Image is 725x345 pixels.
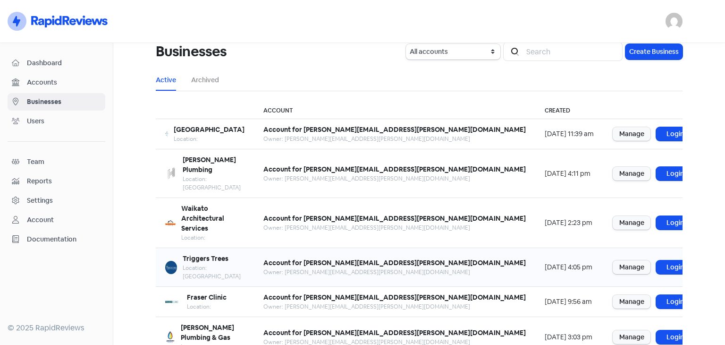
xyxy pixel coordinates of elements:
div: Location: [181,233,244,242]
a: Archived [191,75,219,85]
div: Settings [27,196,53,206]
img: 30bc00e0-461d-4f5f-8cc1-b1ba5381bec9-250x250.png [165,295,178,309]
div: © 2025 RapidReviews [8,322,105,334]
div: Location: [GEOGRAPHIC_DATA] [183,264,244,281]
a: Manage [613,167,650,181]
a: Dashboard [8,54,105,72]
b: [PERSON_NAME] Plumbing [183,155,236,174]
th: Created [535,103,603,119]
b: Account for [PERSON_NAME][EMAIL_ADDRESS][PERSON_NAME][DOMAIN_NAME] [263,125,526,134]
img: 87b21cbb-e448-4b53-b837-968d0b457f68-250x250.png [165,167,177,180]
div: Owner: [PERSON_NAME][EMAIL_ADDRESS][PERSON_NAME][DOMAIN_NAME] [263,174,526,183]
a: Login [656,167,694,181]
span: Documentation [27,234,101,244]
div: [DATE] 4:11 pm [545,169,594,179]
span: Businesses [27,97,101,107]
b: Triggers Trees [183,254,228,263]
span: Users [27,116,101,126]
img: 6ed7b824-d65f-4c04-9fc1-b77b4429537f-250x250.png [165,128,168,141]
a: Settings [8,192,105,209]
img: 2b5ac665-23d5-40dd-80a3-07cfdce5afc2-250x250.png [165,330,175,344]
div: Location: [187,302,227,311]
b: Account for [PERSON_NAME][EMAIL_ADDRESS][PERSON_NAME][DOMAIN_NAME] [263,328,526,337]
a: Businesses [8,93,105,111]
img: User [666,13,683,30]
div: [DATE] 11:39 am [545,129,594,139]
b: Fraser Clinic [187,293,227,302]
h1: Businesses [156,36,227,67]
div: Location: [GEOGRAPHIC_DATA] [183,175,244,192]
input: Search [521,42,623,61]
a: Accounts [8,74,105,91]
div: [DATE] 4:05 pm [545,262,594,272]
a: Manage [613,127,650,141]
div: [DATE] 2:23 pm [545,218,594,228]
b: Account for [PERSON_NAME][EMAIL_ADDRESS][PERSON_NAME][DOMAIN_NAME] [263,214,526,223]
a: Users [8,112,105,130]
b: Account for [PERSON_NAME][EMAIL_ADDRESS][PERSON_NAME][DOMAIN_NAME] [263,293,526,302]
b: [PERSON_NAME] Plumbing & Gas [181,323,234,342]
span: Team [27,157,101,167]
div: Owner: [PERSON_NAME][EMAIL_ADDRESS][PERSON_NAME][DOMAIN_NAME] [263,302,526,311]
b: [GEOGRAPHIC_DATA] [174,125,244,134]
a: Manage [613,260,650,274]
b: Account for [PERSON_NAME][EMAIL_ADDRESS][PERSON_NAME][DOMAIN_NAME] [263,165,526,173]
b: Account for [PERSON_NAME][EMAIL_ADDRESS][PERSON_NAME][DOMAIN_NAME] [263,259,526,267]
div: Location: [174,135,244,143]
div: Owner: [PERSON_NAME][EMAIL_ADDRESS][PERSON_NAME][DOMAIN_NAME] [263,268,526,276]
a: Active [156,75,176,85]
img: 625a28ef-207c-4423-bb05-42dc7fb6e8b6-250x250.png [165,261,177,274]
a: Documentation [8,231,105,248]
img: 5ed734a3-4197-4476-a678-bd7785f61d00-250x250.png [165,216,176,230]
a: Reports [8,172,105,190]
div: [DATE] 9:56 am [545,297,594,307]
a: Manage [613,330,650,344]
th: Account [254,103,535,119]
span: Reports [27,176,101,186]
a: Login [656,295,694,309]
div: Account [27,215,54,225]
a: Login [656,127,694,141]
a: Login [656,216,694,230]
a: Team [8,153,105,171]
a: Account [8,211,105,229]
a: Manage [613,295,650,309]
a: Manage [613,216,650,230]
a: Login [656,260,694,274]
span: Accounts [27,78,101,87]
a: Login [656,330,694,344]
div: Owner: [PERSON_NAME][EMAIL_ADDRESS][PERSON_NAME][DOMAIN_NAME] [263,224,526,232]
div: [DATE] 3:03 pm [545,332,594,342]
span: Dashboard [27,58,101,68]
b: Waikato Architectural Services [181,204,224,233]
div: Owner: [PERSON_NAME][EMAIL_ADDRESS][PERSON_NAME][DOMAIN_NAME] [263,135,526,143]
button: Create Business [625,44,683,60]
